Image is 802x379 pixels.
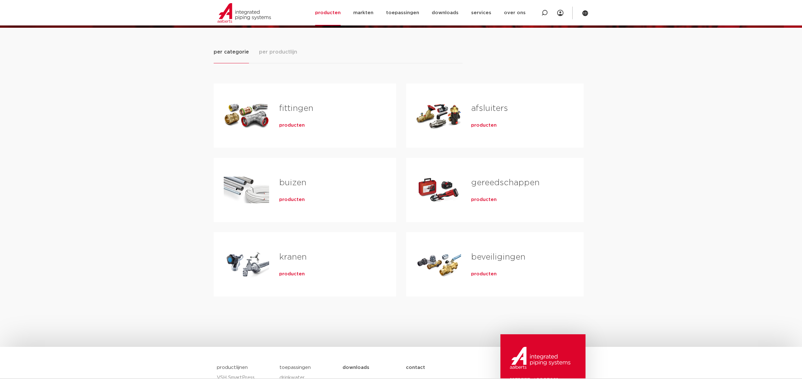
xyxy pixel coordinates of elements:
a: producten [471,271,497,277]
a: producten [471,122,497,129]
a: fittingen [279,104,313,112]
a: gereedschappen [471,179,539,187]
a: producten [471,197,497,203]
a: producten [279,271,305,277]
a: downloads [343,360,406,376]
a: productlijnen [217,365,248,370]
a: producten [279,122,305,129]
a: beveiligingen [471,253,525,261]
a: kranen [279,253,307,261]
span: per productlijn [259,48,297,56]
span: per categorie [214,48,249,56]
a: toepassingen [280,365,311,370]
a: buizen [279,179,306,187]
a: contact [406,360,469,376]
a: producten [279,197,305,203]
a: afsluiters [471,104,508,112]
div: Tabs. Open items met enter of spatie, sluit af met escape en navigeer met de pijltoetsen. [214,48,589,307]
